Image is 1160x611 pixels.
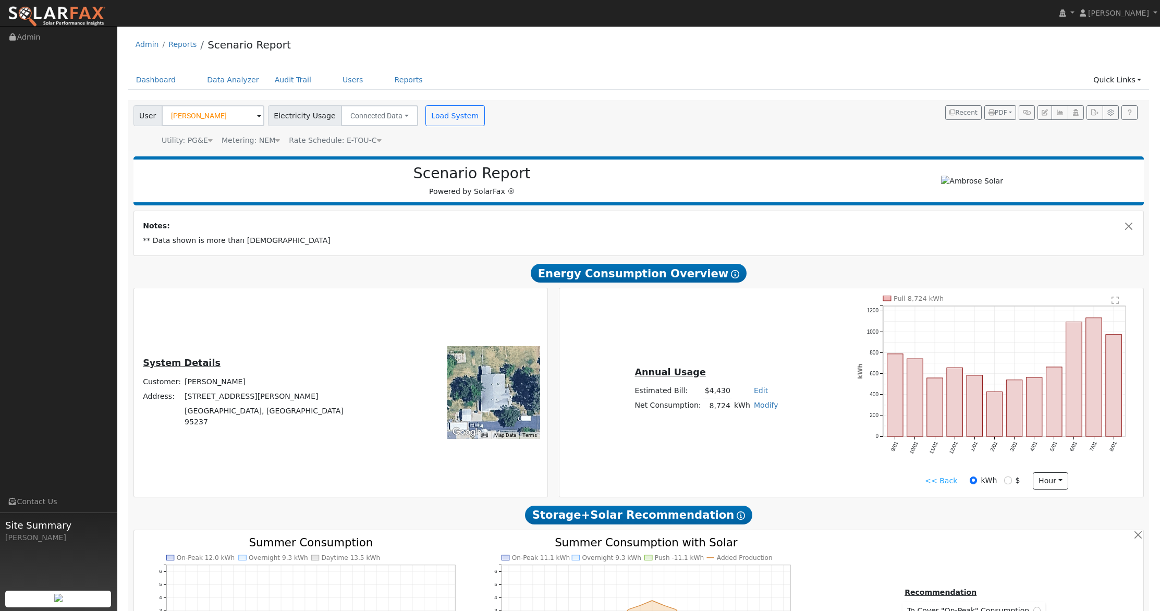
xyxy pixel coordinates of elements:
[183,389,370,404] td: [STREET_ADDRESS][PERSON_NAME]
[133,105,162,126] span: User
[143,358,221,368] u: System Details
[1085,70,1149,90] a: Quick Links
[176,554,235,561] text: On-Peak 12.0 kWh
[450,425,484,439] img: Google
[969,441,979,453] text: 1/01
[481,432,488,439] button: Keyboard shortcuts
[988,109,1007,116] span: PDF
[887,354,903,436] rect: onclick=""
[1046,368,1063,437] rect: onclick=""
[1089,441,1098,453] text: 7/01
[267,70,319,90] a: Audit Trail
[732,398,752,413] td: kWh
[941,176,1003,187] img: Ambrose Solar
[662,603,666,607] circle: onclick=""
[159,581,162,587] text: 5
[159,568,162,574] text: 6
[159,594,162,600] text: 4
[1108,441,1118,453] text: 8/01
[555,536,738,549] text: Summer Consumption with Solar
[633,383,703,398] td: Estimated Bill:
[1006,380,1022,436] rect: onclick=""
[1086,318,1102,437] rect: onclick=""
[908,441,919,455] text: 10/01
[139,165,805,197] div: Powered by SolarFax ®
[633,398,703,413] td: Net Consumption:
[512,554,570,561] text: On-Peak 11.1 kWh
[183,404,370,429] td: [GEOGRAPHIC_DATA], [GEOGRAPHIC_DATA] 95237
[870,350,878,356] text: 800
[387,70,431,90] a: Reports
[141,234,1137,248] td: ** Data shown is more than [DEMOGRAPHIC_DATA]
[867,308,879,314] text: 1200
[870,413,878,419] text: 200
[494,568,497,574] text: 6
[703,383,732,398] td: $4,430
[143,222,170,230] strong: Notes:
[582,554,641,561] text: Overnight 9.3 kWh
[925,475,957,486] a: << Back
[144,165,800,182] h2: Scenario Report
[1004,476,1011,484] input: $
[494,432,516,439] button: Map Data
[1027,378,1043,437] rect: onclick=""
[341,105,418,126] button: Connected Data
[222,135,280,146] div: Metering: NEM
[857,364,864,380] text: kWh
[945,105,982,120] button: Recent
[754,401,778,409] a: Modify
[1009,441,1018,453] text: 3/01
[1066,322,1082,437] rect: onclick=""
[1052,105,1068,120] button: Multi-Series Graph
[136,40,159,48] a: Admin
[875,434,878,439] text: 0
[737,511,745,520] i: Show Help
[425,105,485,126] button: Load System
[8,6,106,28] img: SolarFax
[981,475,997,486] label: kWh
[5,532,112,543] div: [PERSON_NAME]
[249,536,373,549] text: Summer Consumption
[207,39,291,51] a: Scenario Report
[986,392,1003,437] rect: onclick=""
[907,359,923,437] rect: onclick=""
[890,441,899,453] text: 9/01
[1103,105,1119,120] button: Settings
[650,598,654,603] circle: onclick=""
[967,375,983,436] rect: onclick=""
[717,554,773,561] text: Added Production
[984,105,1016,120] button: PDF
[1016,475,1020,486] label: $
[183,374,370,389] td: [PERSON_NAME]
[1019,105,1035,120] button: Generate Report Link
[494,594,497,600] text: 4
[1121,105,1138,120] a: Help Link
[321,554,380,561] text: Daytime 13.5 kWh
[522,432,537,438] a: Terms (opens in new tab)
[634,367,705,377] u: Annual Usage
[927,378,943,437] rect: onclick=""
[141,374,183,389] td: Customer:
[335,70,371,90] a: Users
[450,425,484,439] a: Open this area in Google Maps (opens a new window)
[199,70,267,90] a: Data Analyzer
[703,398,732,413] td: 8,724
[1124,221,1134,231] button: Close
[5,518,112,532] span: Site Summary
[1068,105,1084,120] button: Login As
[1086,105,1103,120] button: Export Interval Data
[54,594,63,602] img: retrieve
[970,476,977,484] input: kWh
[268,105,341,126] span: Electricity Usage
[1069,441,1078,453] text: 6/01
[1049,441,1058,453] text: 5/01
[947,368,963,437] rect: onclick=""
[867,329,879,335] text: 1000
[870,371,878,376] text: 600
[948,441,959,455] text: 12/01
[1088,9,1149,17] span: [PERSON_NAME]
[1033,472,1069,490] button: hour
[1029,441,1039,453] text: 4/01
[531,264,747,283] span: Energy Consumption Overview
[1112,296,1119,304] text: 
